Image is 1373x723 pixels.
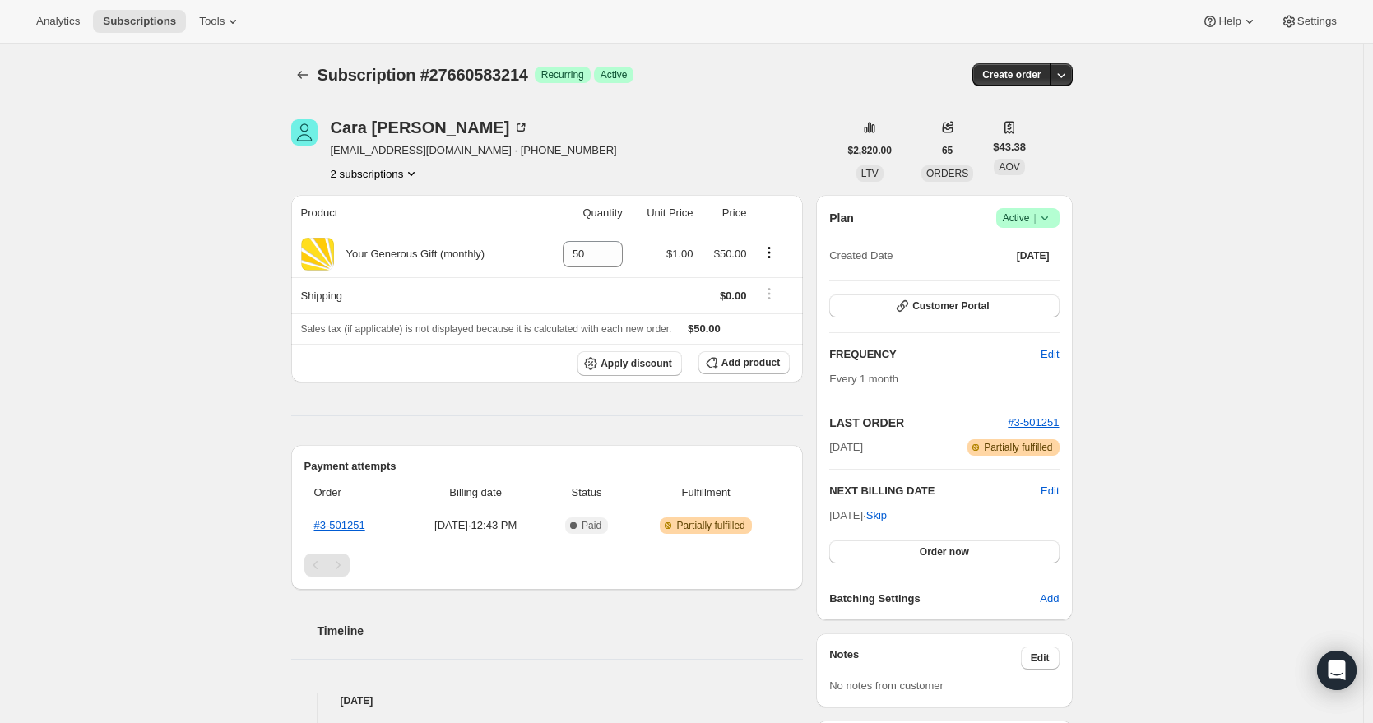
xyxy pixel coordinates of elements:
[720,290,747,302] span: $0.00
[291,693,804,709] h4: [DATE]
[628,195,698,231] th: Unit Price
[984,441,1052,454] span: Partially fulfilled
[848,144,892,157] span: $2,820.00
[829,373,898,385] span: Every 1 month
[304,458,791,475] h2: Payment attempts
[912,299,989,313] span: Customer Portal
[721,356,780,369] span: Add product
[829,248,893,264] span: Created Date
[999,161,1019,173] span: AOV
[838,139,902,162] button: $2,820.00
[829,591,1040,607] h6: Batching Settings
[1008,416,1059,429] a: #3-501251
[829,439,863,456] span: [DATE]
[301,323,672,335] span: Sales tax (if applicable) is not displayed because it is calculated with each new order.
[1030,586,1069,612] button: Add
[199,15,225,28] span: Tools
[1033,211,1036,225] span: |
[698,351,790,374] button: Add product
[291,63,314,86] button: Subscriptions
[103,15,176,28] span: Subscriptions
[1041,346,1059,363] span: Edit
[972,63,1051,86] button: Create order
[541,68,584,81] span: Recurring
[331,119,530,136] div: Cara [PERSON_NAME]
[1040,591,1059,607] span: Add
[861,168,879,179] span: LTV
[331,165,420,182] button: Product actions
[866,507,887,524] span: Skip
[410,517,541,534] span: [DATE] · 12:43 PM
[829,210,854,226] h2: Plan
[756,243,782,262] button: Product actions
[856,503,897,529] button: Skip
[318,623,804,639] h2: Timeline
[582,519,601,532] span: Paid
[932,139,962,162] button: 65
[189,10,251,33] button: Tools
[318,66,528,84] span: Subscription #27660583214
[551,484,622,501] span: Status
[577,351,682,376] button: Apply discount
[291,119,318,146] span: Cara Blackmon
[291,277,540,313] th: Shipping
[331,142,617,159] span: [EMAIL_ADDRESS][DOMAIN_NAME] · [PHONE_NUMBER]
[993,139,1026,155] span: $43.38
[688,322,721,335] span: $50.00
[1218,15,1241,28] span: Help
[926,168,968,179] span: ORDERS
[601,68,628,81] span: Active
[36,15,80,28] span: Analytics
[1041,483,1059,499] button: Edit
[1008,415,1059,431] button: #3-501251
[93,10,186,33] button: Subscriptions
[829,647,1021,670] h3: Notes
[1297,15,1337,28] span: Settings
[1031,651,1050,665] span: Edit
[632,484,780,501] span: Fulfillment
[1021,647,1060,670] button: Edit
[829,679,944,692] span: No notes from customer
[756,285,782,303] button: Shipping actions
[1317,651,1357,690] div: Open Intercom Messenger
[666,248,693,260] span: $1.00
[301,238,334,271] img: product img
[829,346,1041,363] h2: FREQUENCY
[676,519,744,532] span: Partially fulfilled
[714,248,747,260] span: $50.00
[540,195,628,231] th: Quantity
[698,195,752,231] th: Price
[982,68,1041,81] span: Create order
[334,246,485,262] div: Your Generous Gift (monthly)
[1271,10,1347,33] button: Settings
[920,545,969,558] span: Order now
[829,540,1059,563] button: Order now
[1017,249,1050,262] span: [DATE]
[1192,10,1267,33] button: Help
[26,10,90,33] button: Analytics
[829,294,1059,317] button: Customer Portal
[1003,210,1053,226] span: Active
[829,509,887,521] span: [DATE] ·
[829,483,1041,499] h2: NEXT BILLING DATE
[829,415,1008,431] h2: LAST ORDER
[304,475,406,511] th: Order
[291,195,540,231] th: Product
[942,144,953,157] span: 65
[1007,244,1060,267] button: [DATE]
[304,554,791,577] nav: Pagination
[410,484,541,501] span: Billing date
[314,519,365,531] a: #3-501251
[1031,341,1069,368] button: Edit
[601,357,672,370] span: Apply discount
